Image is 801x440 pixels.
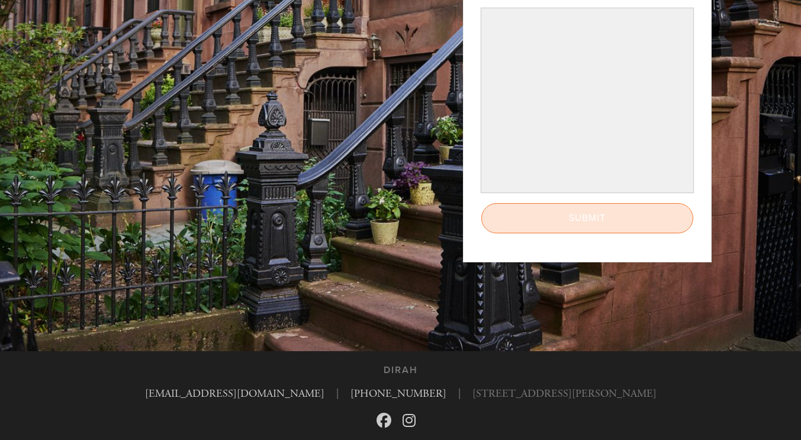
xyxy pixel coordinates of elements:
a: [EMAIL_ADDRESS][DOMAIN_NAME] [145,387,324,400]
input: Submit [481,203,693,233]
a: [PHONE_NUMBER] [350,387,446,400]
span: | [336,386,339,402]
span: [STREET_ADDRESS][PERSON_NAME] [472,386,657,402]
h3: Dirah [384,365,418,376]
span: | [458,386,461,402]
iframe: Secure payment input frame [484,11,691,190]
